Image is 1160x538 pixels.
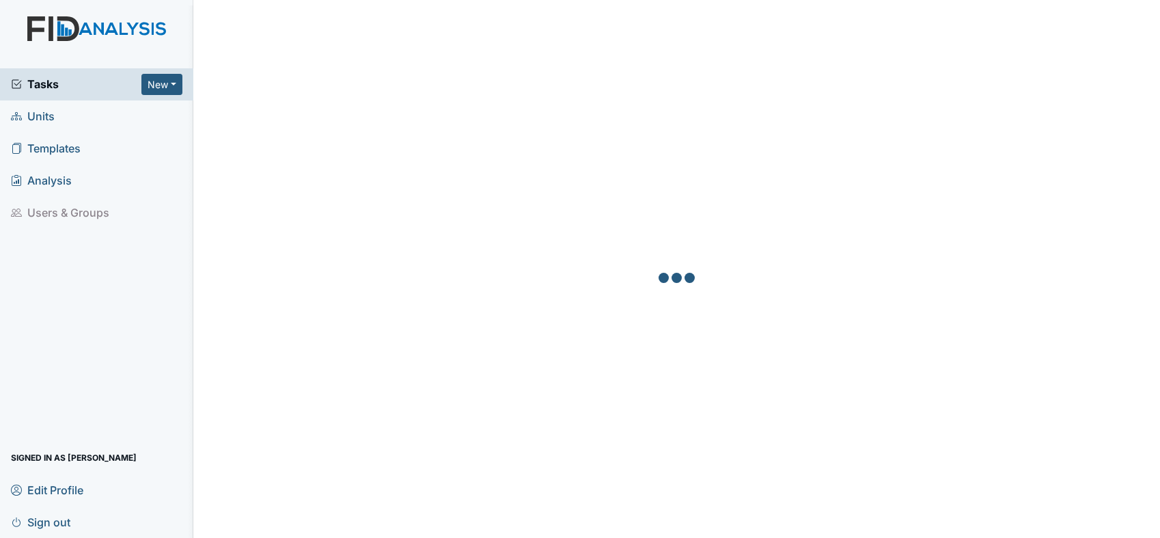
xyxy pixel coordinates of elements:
[11,170,72,191] span: Analysis
[11,106,55,127] span: Units
[141,74,182,95] button: New
[11,511,70,533] span: Sign out
[11,447,137,468] span: Signed in as [PERSON_NAME]
[11,138,81,159] span: Templates
[11,76,141,92] a: Tasks
[11,479,83,500] span: Edit Profile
